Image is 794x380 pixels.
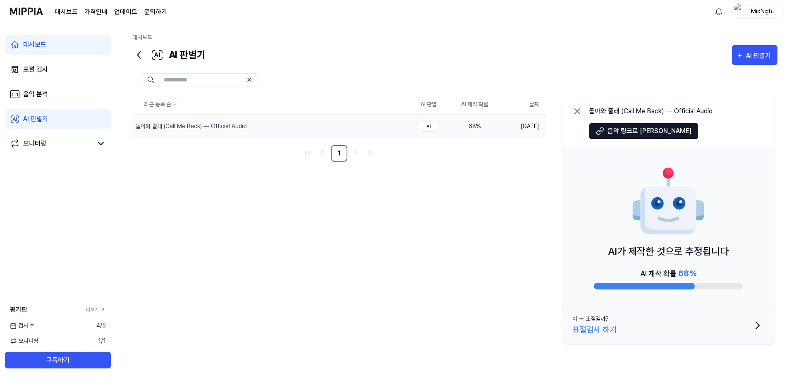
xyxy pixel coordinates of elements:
button: profileMidNight [731,5,784,19]
div: AI 판별기 [746,50,773,61]
p: AI가 제작한 것으로 추정됩니다 [608,244,729,259]
button: 구독하기 [5,352,111,368]
div: 돌아와 줄래 (Call Me Back) — Official Audio [136,122,247,131]
button: 음악 링크로 [PERSON_NAME] [589,123,698,139]
div: AI 판별기 [23,114,48,124]
a: 가격안내 [84,7,108,17]
div: 모니터링 [23,139,46,148]
div: AI 제작 확률 [640,267,696,280]
span: 음악 링크로 [PERSON_NAME] [607,126,691,136]
div: 돌아와 줄래 (Call Me Back) — Official Audio [589,106,713,116]
th: AI 판별 [405,95,452,115]
a: 1 [331,145,347,162]
th: AI 제작 확률 [452,95,498,115]
nav: pagination [132,145,546,162]
img: AI [631,165,706,239]
div: 이 곡 표절일까? [572,315,609,323]
div: 표절 검사 [23,65,48,74]
span: 68 % [678,268,696,278]
img: Search [148,76,154,83]
a: AI 판별기 [5,109,111,129]
span: 검사 수 [10,321,34,330]
a: 문의하기 [144,7,167,17]
div: 표절검사 하기 [572,323,617,336]
a: Go to previous page [316,146,329,159]
a: Go to next page [349,146,362,159]
a: 음악 분석 [5,84,111,104]
a: Go to first page [301,146,314,159]
a: 대시보드 [132,34,152,41]
img: 알림 [714,7,724,17]
a: 대시보드 [55,7,78,17]
a: 표절 검사 [5,60,111,79]
img: profile [734,3,744,20]
button: AI 판별기 [732,45,777,65]
div: 음악 분석 [23,89,48,99]
a: Go to last page [364,146,377,159]
a: 음악 링크로 [PERSON_NAME] [589,129,698,137]
a: 모니터링 [10,139,93,148]
div: 대시보드 [23,40,46,50]
div: AI 판별기 [132,45,206,65]
div: MidNight [746,7,779,16]
td: [DATE] [498,115,546,138]
div: 68 % [458,122,491,131]
th: 날짜 [498,95,546,115]
a: 업데이트 [114,7,137,17]
span: 1 / 1 [98,337,106,345]
a: 더보기 [86,306,106,313]
button: 이 곡 표절일까?표절검사 하기 [562,306,774,344]
div: AI [417,122,440,131]
span: 평가판 [10,305,27,315]
a: 대시보드 [5,35,111,55]
span: 4 / 5 [96,321,106,330]
span: 모니터링 [10,337,38,345]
